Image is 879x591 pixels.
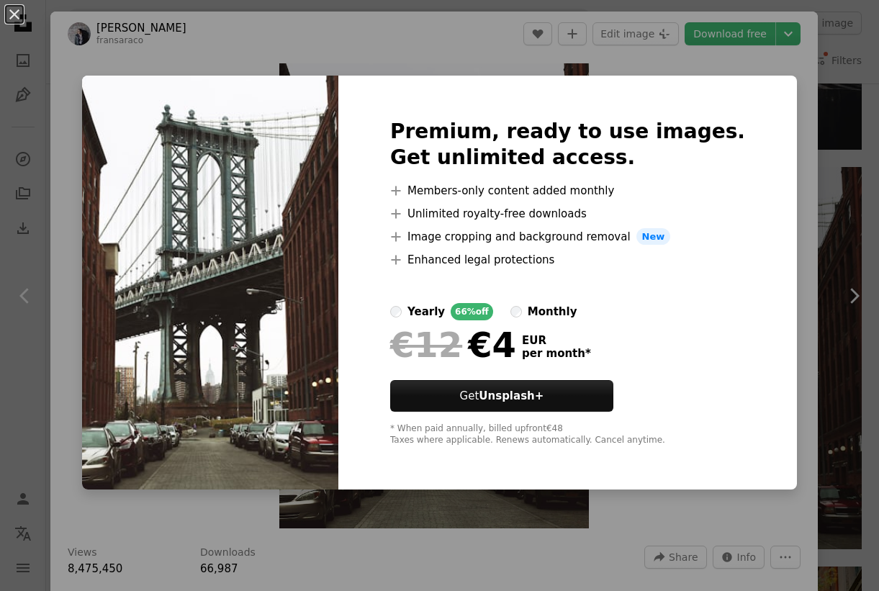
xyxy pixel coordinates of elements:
[390,182,745,199] li: Members-only content added monthly
[636,228,671,245] span: New
[390,119,745,171] h2: Premium, ready to use images. Get unlimited access.
[390,380,613,412] button: GetUnsplash+
[522,334,591,347] span: EUR
[82,76,338,490] img: photo-1476837754190-8036496cea40
[522,347,591,360] span: per month *
[390,205,745,222] li: Unlimited royalty-free downloads
[479,389,544,402] strong: Unsplash+
[390,306,402,317] input: yearly66%off
[390,326,462,364] span: €12
[528,303,577,320] div: monthly
[407,303,445,320] div: yearly
[451,303,493,320] div: 66% off
[390,326,516,364] div: €4
[390,423,745,446] div: * When paid annually, billed upfront €48 Taxes where applicable. Renews automatically. Cancel any...
[390,251,745,269] li: Enhanced legal protections
[510,306,522,317] input: monthly
[390,228,745,245] li: Image cropping and background removal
